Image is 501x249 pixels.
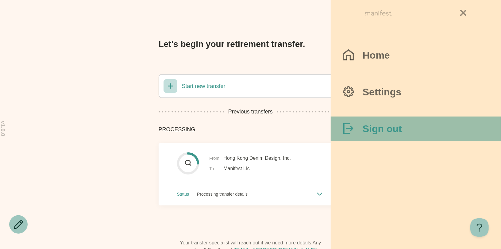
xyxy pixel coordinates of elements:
[363,86,401,98] h3: Settings
[470,218,489,237] iframe: Help Scout Beacon - Open
[331,80,501,104] button: Settings
[363,123,402,135] h3: Sign out
[331,117,501,141] button: Sign out
[331,43,501,67] button: Home
[363,49,390,61] h3: Home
